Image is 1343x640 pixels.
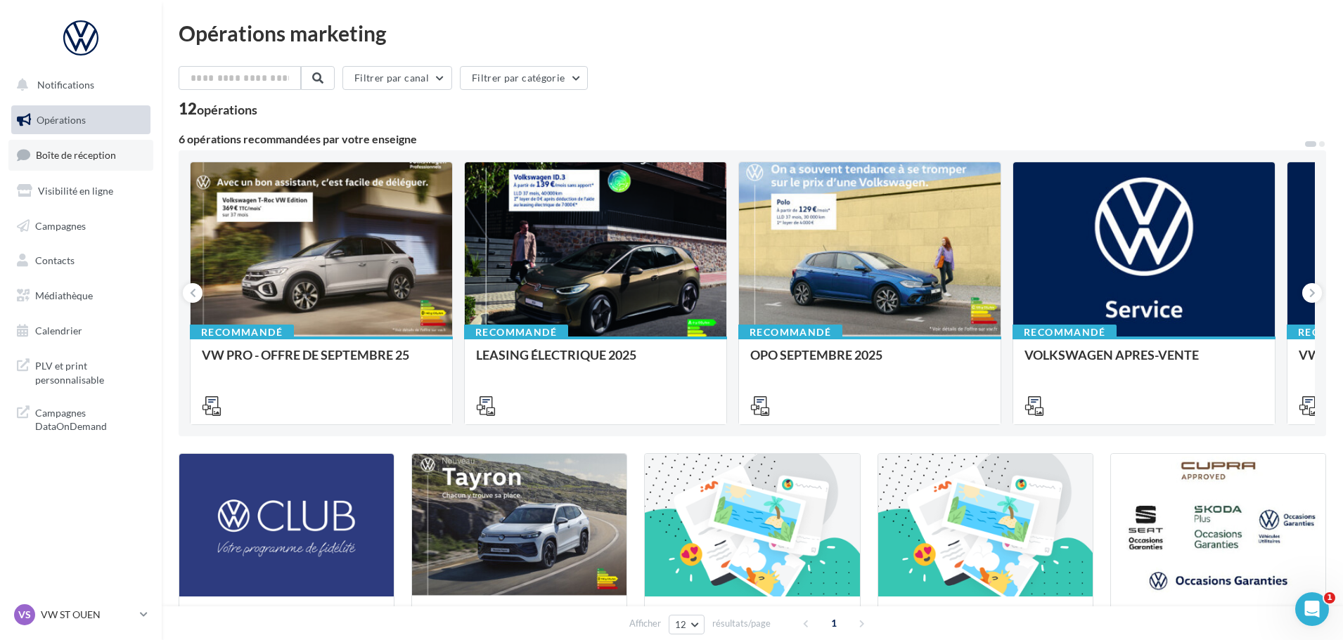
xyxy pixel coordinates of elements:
span: Contacts [35,254,75,266]
div: opérations [197,103,257,116]
a: Campagnes [8,211,153,241]
button: Filtrer par catégorie [460,66,588,90]
a: Calendrier [8,316,153,346]
span: Campagnes DataOnDemand [35,403,145,433]
a: PLV et print personnalisable [8,351,153,392]
div: VOLKSWAGEN APRES-VENTE [1024,348,1264,376]
span: Visibilité en ligne [38,185,113,197]
span: PLV et print personnalisable [35,356,145,386]
button: Notifications [8,70,148,100]
span: 1 [823,612,845,634]
div: OPO SEPTEMBRE 2025 [750,348,989,376]
iframe: Intercom live chat [1295,592,1329,626]
div: Opérations marketing [179,22,1326,44]
span: Calendrier [35,325,82,337]
a: Boîte de réception [8,140,153,170]
span: VS [18,608,31,622]
a: Opérations [8,105,153,135]
span: Médiathèque [35,289,93,301]
span: Afficher [629,617,661,630]
span: Notifications [37,79,94,91]
span: 1 [1324,592,1335,603]
div: Recommandé [1013,325,1117,340]
div: Recommandé [738,325,842,340]
button: Filtrer par canal [342,66,452,90]
div: LEASING ÉLECTRIQUE 2025 [476,348,715,376]
a: VS VW ST OUEN [11,601,150,628]
a: Contacts [8,246,153,275]
p: VW ST OUEN [41,608,134,622]
div: VW PRO - OFFRE DE SEPTEMBRE 25 [202,348,441,376]
div: 12 [179,101,257,117]
a: Médiathèque [8,281,153,311]
a: Visibilité en ligne [8,176,153,206]
a: Campagnes DataOnDemand [8,398,153,439]
span: Boîte de réception [36,149,116,161]
button: 12 [669,615,705,634]
div: 6 opérations recommandées par votre enseigne [179,133,1304,145]
div: Recommandé [190,325,294,340]
span: résultats/page [712,617,771,630]
span: Campagnes [35,219,86,231]
div: Recommandé [464,325,568,340]
span: 12 [675,619,687,630]
span: Opérations [37,114,86,126]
